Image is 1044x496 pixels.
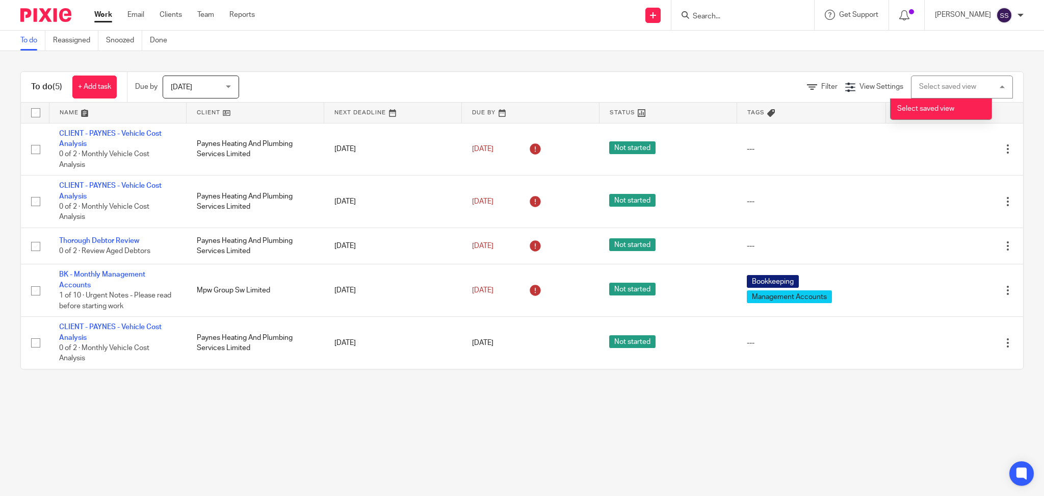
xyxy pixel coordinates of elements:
[229,10,255,20] a: Reports
[187,264,324,317] td: Mpw Group Sw Limited
[187,123,324,176] td: Paynes Heating And Plumbing Services Limited
[324,176,462,228] td: [DATE]
[839,11,878,18] span: Get Support
[747,290,832,303] span: Management Accounts
[187,228,324,264] td: Paynes Heating And Plumbing Services Limited
[59,237,139,244] a: Thorough Debtor Review
[472,339,493,346] span: [DATE]
[747,110,765,115] span: Tags
[135,82,158,92] p: Due by
[859,83,903,90] span: View Settings
[59,292,171,310] span: 1 of 10 · Urgent Notes - Please read before starting work
[160,10,182,20] a: Clients
[187,176,324,228] td: Paynes Heating And Plumbing Services Limited
[20,31,45,51] a: To do
[106,31,142,51] a: Snoozed
[897,105,954,112] span: Select saved view
[59,151,149,168] span: 0 of 2 · Monthly Vehicle Cost Analysis
[609,335,656,348] span: Not started
[187,317,324,369] td: Paynes Heating And Plumbing Services Limited
[747,144,875,154] div: ---
[472,242,493,250] span: [DATE]
[747,241,875,251] div: ---
[127,10,144,20] a: Email
[609,141,656,154] span: Not started
[59,203,149,221] span: 0 of 2 · Monthly Vehicle Cost Analysis
[935,10,991,20] p: [PERSON_NAME]
[324,228,462,264] td: [DATE]
[996,7,1012,23] img: svg%3E
[53,31,98,51] a: Reassigned
[94,10,112,20] a: Work
[324,264,462,317] td: [DATE]
[72,76,117,98] a: + Add task
[59,130,162,147] a: CLIENT - PAYNES - Vehicle Cost Analysis
[59,182,162,200] a: CLIENT - PAYNES - Vehicle Cost Analysis
[472,145,493,153] span: [DATE]
[609,194,656,207] span: Not started
[472,198,493,205] span: [DATE]
[324,123,462,176] td: [DATE]
[197,10,214,20] a: Team
[919,83,976,90] div: Select saved view
[821,83,838,90] span: Filter
[59,324,162,341] a: CLIENT - PAYNES - Vehicle Cost Analysis
[31,82,62,92] h1: To do
[747,338,875,348] div: ---
[324,317,462,369] td: [DATE]
[609,283,656,295] span: Not started
[53,83,62,91] span: (5)
[59,247,150,255] span: 0 of 2 · Review Aged Debtors
[747,275,799,288] span: Bookkeeping
[692,12,784,21] input: Search
[171,84,192,91] span: [DATE]
[59,344,149,362] span: 0 of 2 · Monthly Vehicle Cost Analysis
[150,31,175,51] a: Done
[747,196,875,207] div: ---
[609,238,656,251] span: Not started
[59,271,145,288] a: BK - Monthly Management Accounts
[472,287,493,294] span: [DATE]
[20,8,71,22] img: Pixie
